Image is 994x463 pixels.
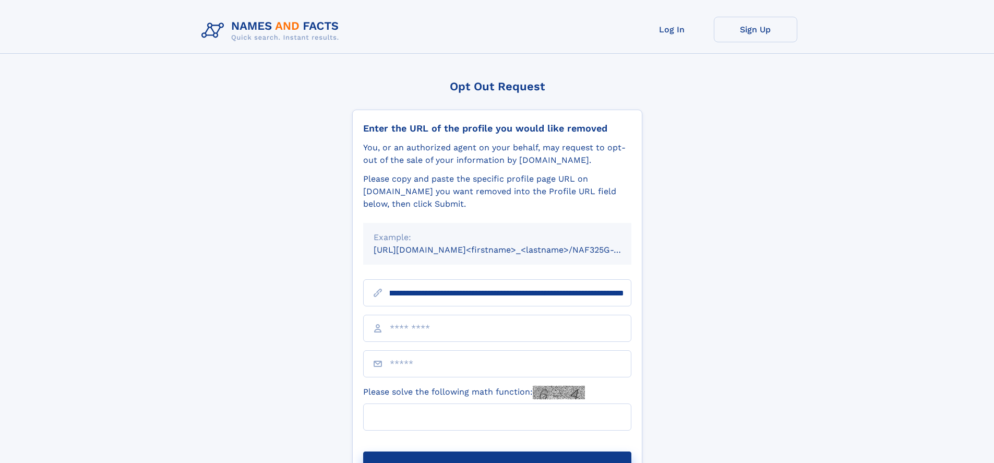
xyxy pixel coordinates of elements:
[352,80,642,93] div: Opt Out Request
[714,17,797,42] a: Sign Up
[363,123,631,134] div: Enter the URL of the profile you would like removed
[197,17,348,45] img: Logo Names and Facts
[363,141,631,167] div: You, or an authorized agent on your behalf, may request to opt-out of the sale of your informatio...
[363,173,631,210] div: Please copy and paste the specific profile page URL on [DOMAIN_NAME] you want removed into the Pr...
[363,386,585,399] label: Please solve the following math function:
[374,245,651,255] small: [URL][DOMAIN_NAME]<firstname>_<lastname>/NAF325G-xxxxxxxx
[630,17,714,42] a: Log In
[374,231,621,244] div: Example:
